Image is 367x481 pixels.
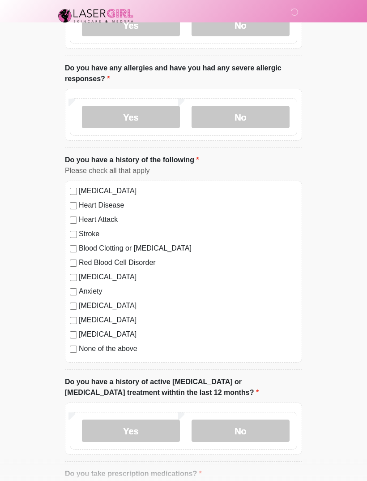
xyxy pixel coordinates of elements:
input: Heart Disease [70,202,77,209]
label: Do you have a history of active [MEDICAL_DATA] or [MEDICAL_DATA] treatment withtin the last 12 mo... [65,377,302,398]
label: Anxiety [79,286,297,297]
label: Red Blood Cell Disorder [79,257,297,268]
img: Laser Girl Med Spa LLC Logo [56,7,136,25]
label: Stroke [79,229,297,239]
label: [MEDICAL_DATA] [79,300,297,311]
label: Do you have a history of the following [65,155,199,165]
label: Yes [82,106,180,128]
label: Blood Clotting or [MEDICAL_DATA] [79,243,297,254]
label: None of the above [79,343,297,354]
label: No [192,420,290,442]
label: Heart Attack [79,214,297,225]
input: Red Blood Cell Disorder [70,260,77,267]
input: Stroke [70,231,77,238]
input: [MEDICAL_DATA] [70,188,77,195]
label: [MEDICAL_DATA] [79,272,297,282]
label: [MEDICAL_DATA] [79,315,297,325]
input: None of the above [70,346,77,353]
input: [MEDICAL_DATA] [70,317,77,324]
label: [MEDICAL_DATA] [79,329,297,340]
label: No [192,106,290,128]
label: Heart Disease [79,200,297,211]
label: Do you have any allergies and have you had any severe allergic responses? [65,63,302,84]
input: Blood Clotting or [MEDICAL_DATA] [70,245,77,252]
input: [MEDICAL_DATA] [70,303,77,310]
label: Yes [82,420,180,442]
input: [MEDICAL_DATA] [70,331,77,338]
div: Please check all that apply [65,165,302,176]
label: Do you take prescription medications? [65,468,202,479]
label: [MEDICAL_DATA] [79,186,297,196]
input: [MEDICAL_DATA] [70,274,77,281]
input: Heart Attack [70,217,77,224]
input: Anxiety [70,288,77,295]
